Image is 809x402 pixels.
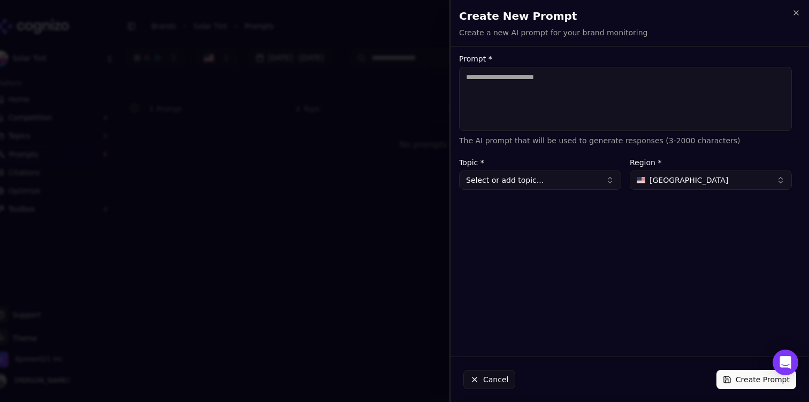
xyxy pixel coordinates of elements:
[459,171,621,190] button: Select or add topic...
[630,159,792,166] label: Region *
[716,370,796,389] button: Create Prompt
[650,175,728,185] span: [GEOGRAPHIC_DATA]
[463,370,515,389] button: Cancel
[637,177,645,183] img: United States
[459,135,792,146] p: The AI prompt that will be used to generate responses (3-2000 characters)
[459,27,647,38] p: Create a new AI prompt for your brand monitoring
[459,159,621,166] label: Topic *
[459,9,800,24] h2: Create New Prompt
[459,55,792,63] label: Prompt *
